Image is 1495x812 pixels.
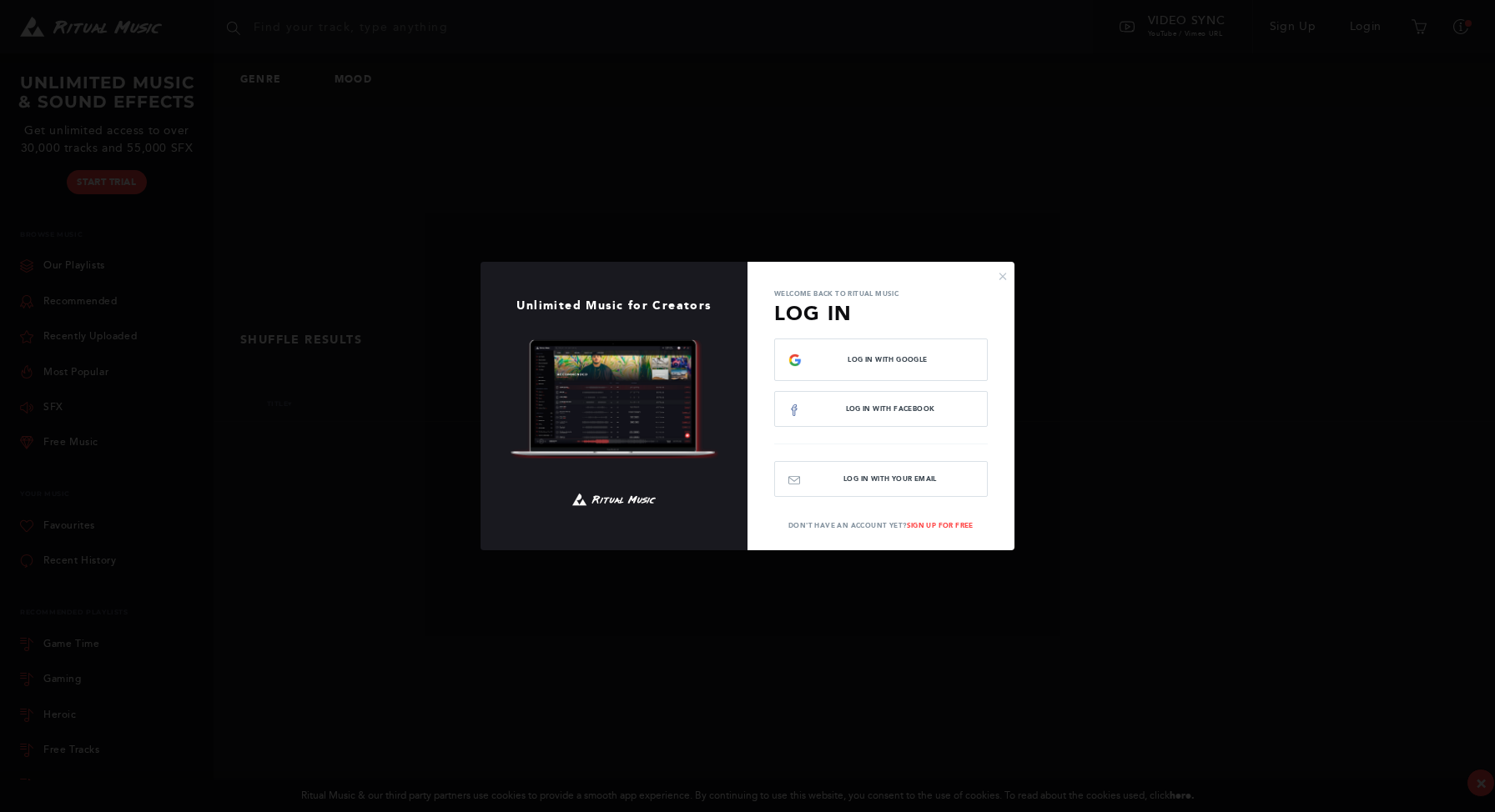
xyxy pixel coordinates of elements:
img: Ritual Music [572,486,656,513]
button: Log In with Google [774,338,988,381]
button: Log In with Facebook [774,391,988,427]
img: g-logo.png [788,353,802,367]
p: Don't have an account yet? [747,520,1014,530]
h1: Unlimited Music for Creators [481,299,747,313]
a: Sign Up For Free [907,521,974,529]
p: Welcome back to Ritual Music [774,288,988,298]
h3: Log In [774,298,988,328]
span: Log In with Google [802,356,974,363]
img: Ritual Music [510,339,718,460]
button: × [998,268,1008,283]
button: Log In with your email [774,461,988,497]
